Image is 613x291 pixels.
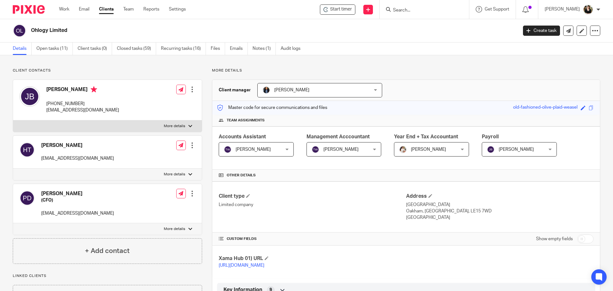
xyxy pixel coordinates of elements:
[41,142,114,149] h4: [PERSON_NAME]
[211,42,225,55] a: Files
[219,87,251,93] h3: Client manager
[41,197,114,203] h5: (CFO)
[536,236,573,242] label: Show empty fields
[143,6,159,12] a: Reports
[253,42,276,55] a: Notes (1)
[13,5,45,14] img: Pixie
[79,6,89,12] a: Email
[306,134,370,139] span: Management Acccountant
[219,134,266,139] span: Accounts Assistant
[41,210,114,217] p: [EMAIL_ADDRESS][DOMAIN_NAME]
[499,147,534,152] span: [PERSON_NAME]
[46,86,119,94] h4: [PERSON_NAME]
[523,26,560,36] a: Create task
[99,6,114,12] a: Clients
[46,107,119,113] p: [EMAIL_ADDRESS][DOMAIN_NAME]
[406,214,594,221] p: [GEOGRAPHIC_DATA]
[236,147,271,152] span: [PERSON_NAME]
[399,146,407,153] img: Kayleigh%20Henson.jpeg
[219,236,406,241] h4: CUSTOM FIELDS
[323,147,359,152] span: [PERSON_NAME]
[219,202,406,208] p: Limited company
[59,6,69,12] a: Work
[485,7,509,11] span: Get Support
[46,101,119,107] p: [PHONE_NUMBER]
[406,208,594,214] p: Oakham, [GEOGRAPHIC_DATA], LE15 7WD
[224,146,231,153] img: svg%3E
[31,27,417,34] h2: Ohlogy Limited
[274,88,309,92] span: [PERSON_NAME]
[13,24,26,37] img: svg%3E
[320,4,355,15] div: Ohlogy Limited
[78,42,112,55] a: Client tasks (0)
[262,86,270,94] img: martin-hickman.jpg
[36,42,73,55] a: Open tasks (11)
[161,42,206,55] a: Recurring tasks (16)
[487,146,495,153] img: svg%3E
[41,155,114,162] p: [EMAIL_ADDRESS][DOMAIN_NAME]
[482,134,499,139] span: Payroll
[230,42,248,55] a: Emails
[117,42,156,55] a: Closed tasks (59)
[85,246,130,256] h4: + Add contact
[219,255,406,262] h4: Xama Hub 01) URL
[164,226,185,232] p: More details
[545,6,580,12] p: [PERSON_NAME]
[219,193,406,200] h4: Client type
[19,86,40,107] img: svg%3E
[91,86,97,93] i: Primary
[330,6,352,13] span: Start timer
[164,124,185,129] p: More details
[392,8,450,13] input: Search
[13,273,202,279] p: Linked clients
[281,42,305,55] a: Audit logs
[394,134,458,139] span: Year End + Tax Accountant
[13,68,202,73] p: Client contacts
[123,6,134,12] a: Team
[312,146,319,153] img: svg%3E
[583,4,593,15] img: Helen%20Campbell.jpeg
[212,68,600,73] p: More details
[169,6,186,12] a: Settings
[227,118,265,123] span: Team assignments
[19,142,35,157] img: svg%3E
[19,190,35,206] img: svg%3E
[13,42,32,55] a: Details
[406,193,594,200] h4: Address
[41,190,114,197] h4: [PERSON_NAME]
[513,104,578,111] div: old-fashioned-olive-plaid-weasel
[406,202,594,208] p: [GEOGRAPHIC_DATA]
[411,147,446,152] span: [PERSON_NAME]
[217,104,327,111] p: Master code for secure communications and files
[164,172,185,177] p: More details
[219,263,264,268] a: [URL][DOMAIN_NAME]
[227,173,256,178] span: Other details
